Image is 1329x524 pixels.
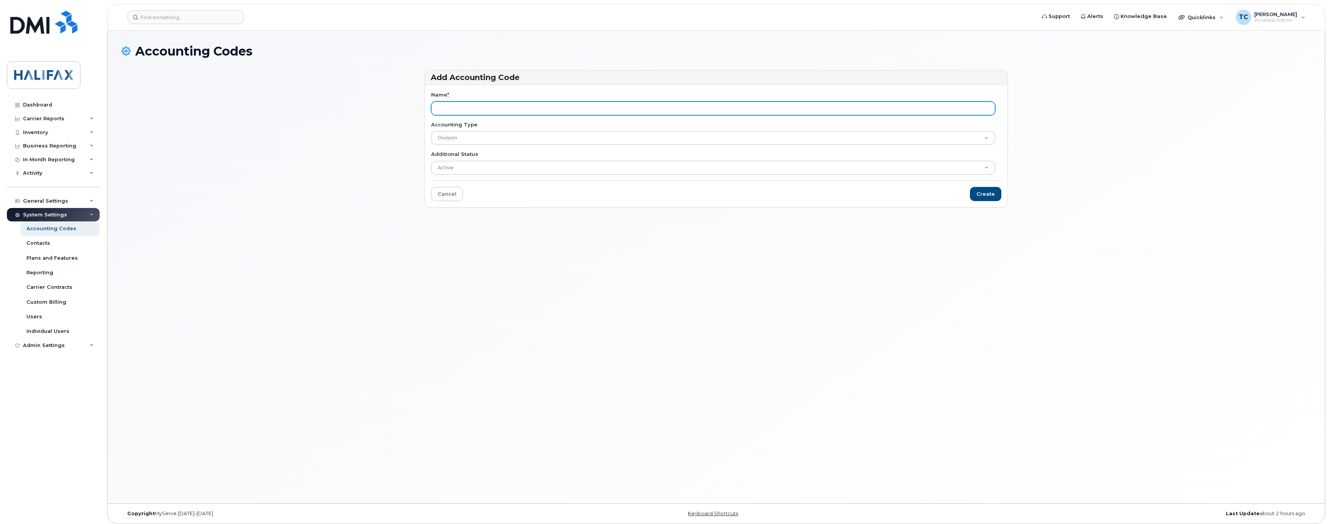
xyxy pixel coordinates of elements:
[431,91,449,98] label: Name
[688,511,738,516] a: Keyboard Shortcuts
[1296,491,1323,518] iframe: Messenger Launcher
[431,72,1002,83] h3: Add Accounting Code
[127,511,155,516] strong: Copyright
[121,44,1311,58] h1: Accounting Codes
[970,187,1001,201] input: Create
[1226,511,1260,516] strong: Last Update
[431,151,478,158] label: Additional Status
[121,511,518,517] div: MyServe [DATE]–[DATE]
[431,121,477,128] label: Accounting Type
[447,92,449,98] abbr: required
[431,187,463,201] a: Cancel
[914,511,1311,517] div: about 2 hours ago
